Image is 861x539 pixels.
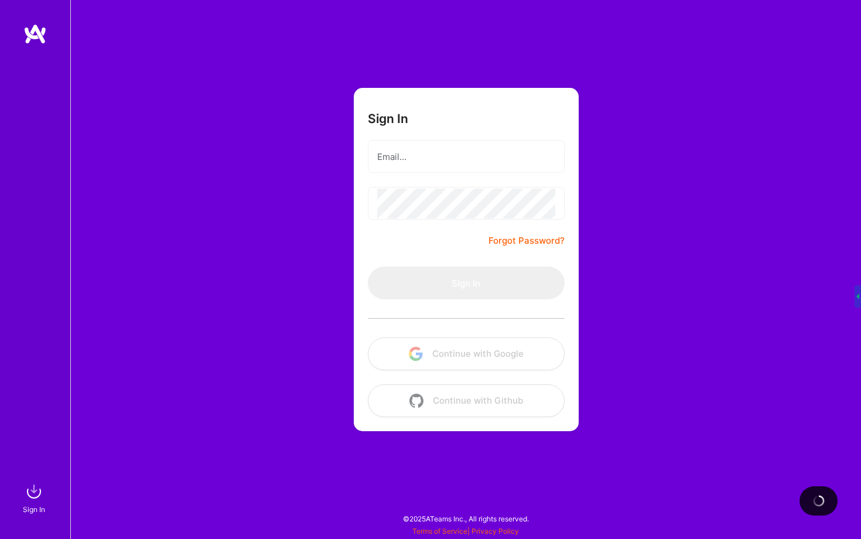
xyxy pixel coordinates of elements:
[368,337,565,370] button: Continue with Google
[377,142,555,172] input: Email...
[368,111,408,126] h3: Sign In
[368,384,565,417] button: Continue with Github
[409,394,423,408] img: icon
[22,480,46,503] img: sign in
[409,347,423,361] img: icon
[23,23,47,45] img: logo
[368,267,565,299] button: Sign In
[70,504,861,533] div: © 2025 ATeams Inc., All rights reserved.
[471,527,519,535] a: Privacy Policy
[23,503,45,516] div: Sign In
[812,495,824,507] img: loading
[412,527,519,535] span: |
[25,480,46,516] a: sign inSign In
[488,234,565,248] a: Forgot Password?
[412,527,467,535] a: Terms of Service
